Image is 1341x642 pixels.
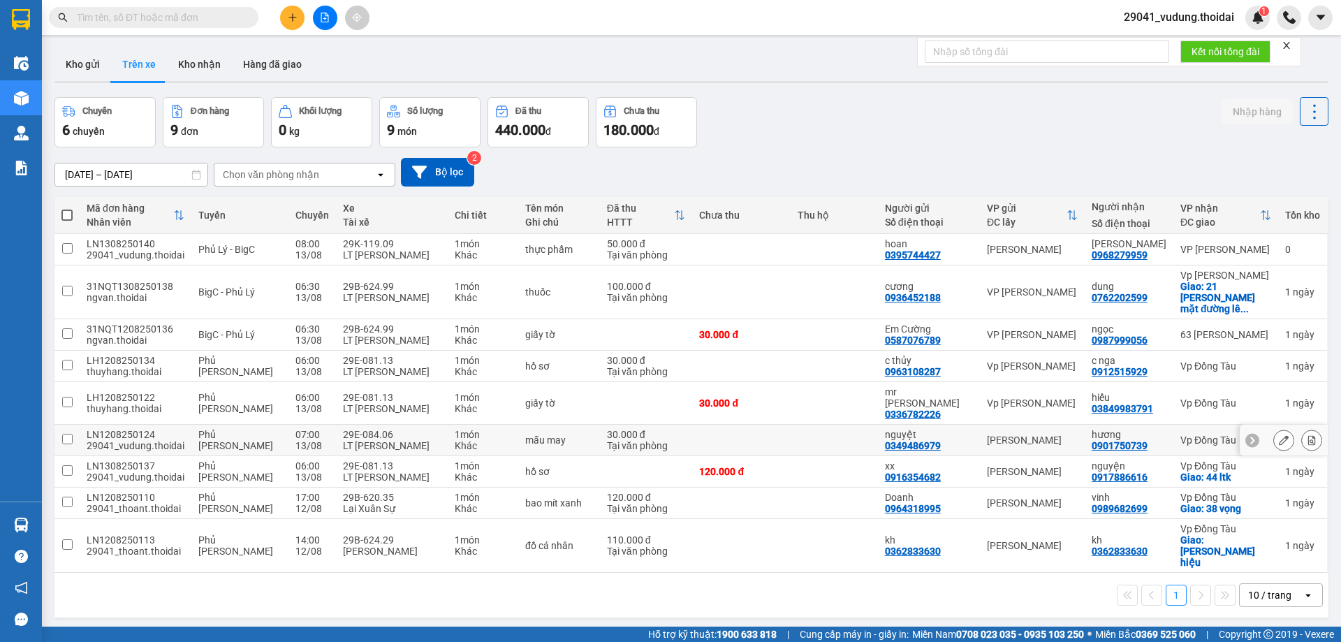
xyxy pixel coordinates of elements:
div: 1 [1285,497,1320,509]
div: Tuyến [198,210,281,221]
div: mẫu may [525,435,593,446]
div: thuốc [525,286,593,298]
input: Tìm tên, số ĐT hoặc mã đơn [77,10,242,25]
div: LT [PERSON_NAME] [343,403,441,414]
div: 06:00 [295,392,329,403]
div: 50.000 đ [607,238,686,249]
div: 14:00 [295,534,329,546]
span: 9 [387,122,395,138]
div: LN1308250137 [87,460,184,472]
div: 17:00 [295,492,329,503]
span: message [15,613,28,626]
div: 31NQT1308250138 [87,281,184,292]
div: hiếu [1092,392,1166,403]
div: VP [PERSON_NAME] [987,286,1078,298]
div: 1 [1285,360,1320,372]
div: 0362833630 [1092,546,1148,557]
svg: open [1303,590,1314,601]
span: Phủ [PERSON_NAME] [198,355,273,377]
div: Chưa thu [699,210,784,221]
div: Nhân viên [87,217,173,228]
div: 0 [1285,244,1320,255]
button: Chuyến6chuyến [54,97,156,147]
div: 29E-081.13 [343,392,441,403]
div: Em Cường [885,323,973,335]
div: 0336782226 [885,409,941,420]
div: Vp [PERSON_NAME] [1180,270,1271,281]
span: Hỗ trợ kỹ thuật: [648,627,777,642]
img: warehouse-icon [14,91,29,105]
div: [PERSON_NAME] [987,435,1078,446]
div: 120.000 đ [607,492,686,503]
div: 0362833630 [885,546,941,557]
div: 0968279959 [1092,249,1148,261]
div: giấy tờ [525,329,593,340]
div: Tại văn phòng [607,366,686,377]
div: Tại văn phòng [607,292,686,303]
div: VP [PERSON_NAME] [987,329,1078,340]
div: LH1208250134 [87,355,184,366]
th: Toggle SortBy [1173,197,1278,234]
div: Số điện thoại [885,217,973,228]
button: Bộ lọc [401,158,474,187]
div: kh [885,534,973,546]
div: 0901750739 [1092,440,1148,451]
span: file-add [320,13,330,22]
span: 9 [170,122,178,138]
div: 63 [PERSON_NAME] [1180,329,1271,340]
span: caret-down [1314,11,1327,24]
div: 0916354682 [885,472,941,483]
div: hoan [885,238,973,249]
img: phone-icon [1283,11,1296,24]
div: 0917886616 [1092,472,1148,483]
div: VP [PERSON_NAME] [1180,244,1271,255]
span: chuyến [73,126,105,137]
button: Nhập hàng [1222,99,1293,124]
span: close [1282,41,1291,50]
div: 03849983791 [1092,403,1153,414]
div: Chi tiết [455,210,511,221]
span: đ [545,126,551,137]
div: 0587076789 [885,335,941,346]
svg: open [375,169,386,180]
div: 30.000 đ [699,329,784,340]
span: ngày [1293,329,1314,340]
div: Vp Đồng Tàu [1180,460,1271,472]
div: Lại Xuân Sự [343,503,441,514]
div: VP nhận [1180,203,1260,214]
div: Doanh [885,492,973,503]
div: 0912515929 [1092,366,1148,377]
div: 1 [1285,466,1320,477]
div: 0936452188 [885,292,941,303]
div: hồ sơ [525,360,593,372]
div: LN1208250110 [87,492,184,503]
div: Khác [455,503,511,514]
div: LN1208250113 [87,534,184,546]
div: LT [PERSON_NAME] [343,249,441,261]
img: warehouse-icon [14,56,29,71]
div: Vp Đồng Tàu [1180,523,1271,534]
div: thực phẩm [525,244,593,255]
div: VP gửi [987,203,1067,214]
img: solution-icon [14,161,29,175]
div: Chưa thu [624,106,659,116]
div: 06:30 [295,323,329,335]
div: xx [885,460,973,472]
span: BigC - Phủ Lý [198,286,255,298]
button: plus [280,6,305,30]
div: 1 [1285,329,1320,340]
span: đ [654,126,659,137]
button: Kho nhận [167,48,232,81]
button: Chưa thu180.000đ [596,97,697,147]
button: Kho gửi [54,48,111,81]
div: 0349486979 [885,440,941,451]
span: ngày [1293,466,1314,477]
div: ngvan.thoidai [87,292,184,303]
div: bao mít xanh [525,497,593,509]
span: BigC - Phủ Lý [198,329,255,340]
span: search [58,13,68,22]
div: Người gửi [885,203,973,214]
div: Vp [PERSON_NAME] [987,360,1078,372]
div: 13/08 [295,292,329,303]
span: 180.000 [603,122,654,138]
